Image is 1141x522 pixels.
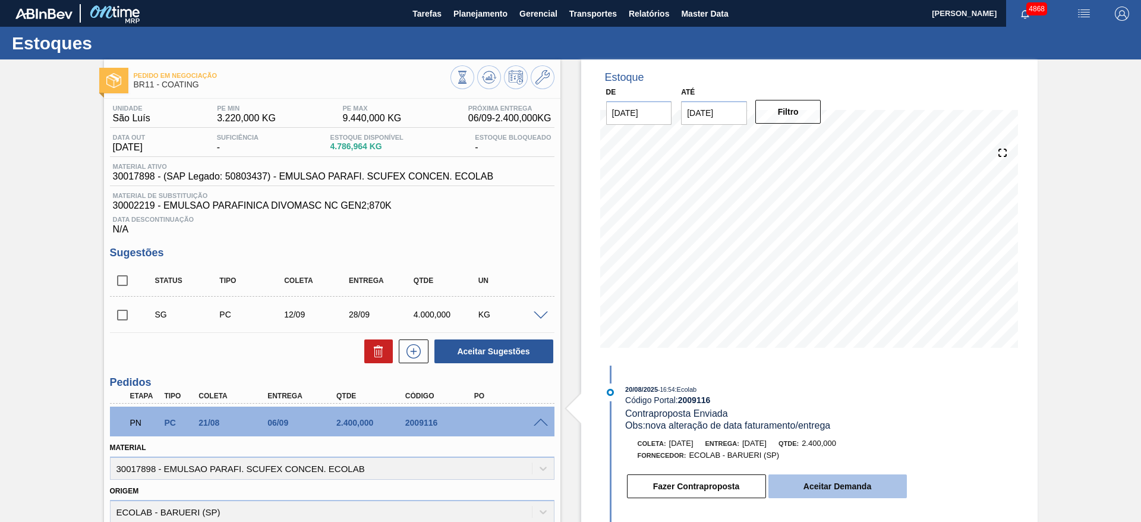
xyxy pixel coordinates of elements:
h3: Sugestões [110,247,554,259]
label: De [606,88,616,96]
label: Material [110,444,146,452]
span: 2.400,000 [802,439,836,448]
div: Pedido de Compra [216,310,288,319]
button: Filtro [755,100,821,124]
div: - [214,134,261,153]
span: - 16:54 [658,386,674,393]
div: Código [402,392,480,400]
span: 20/08/2025 [625,386,658,393]
span: Estoque Disponível [330,134,404,141]
span: PE MAX [342,105,401,112]
span: Fornecedor: [638,452,686,459]
span: Unidade [113,105,150,112]
span: Data Descontinuação [113,216,551,223]
span: Obs: nova alteração de data faturamento/entrega [625,420,830,430]
span: [DATE] [742,439,767,448]
div: 12/09/2025 [281,310,353,319]
div: PO [471,392,549,400]
div: Status [152,276,224,285]
span: Material ativo [113,163,494,170]
span: Transportes [569,7,617,21]
span: 06/09 - 2.400,000 KG [468,113,551,124]
h3: Pedidos [110,376,554,389]
div: UN [475,276,547,285]
div: Aceitar Sugestões [428,338,554,364]
span: 4868 [1026,2,1047,15]
span: Tarefas [412,7,442,21]
button: Aceitar Demanda [768,474,907,498]
div: 21/08/2025 [196,418,273,427]
input: dd/mm/yyyy [681,101,747,125]
span: Data out [113,134,146,141]
span: Estoque Bloqueado [475,134,551,141]
span: Pedido em Negociação [134,72,450,79]
button: Aceitar Sugestões [434,339,553,363]
div: Qtde [411,276,483,285]
span: [DATE] [669,439,694,448]
button: Visão Geral dos Estoques [450,65,474,89]
input: dd/mm/yyyy [606,101,672,125]
div: Tipo [161,392,197,400]
button: Programar Estoque [504,65,528,89]
img: atual [607,389,614,396]
div: Coleta [196,392,273,400]
div: Estoque [605,71,644,84]
span: : Ecolab [674,386,696,393]
button: Ir ao Master Data / Geral [531,65,554,89]
button: Atualizar Gráfico [477,65,501,89]
div: 4.000,000 [411,310,483,319]
span: BR11 - COATING [134,80,450,89]
div: - [472,134,554,153]
div: Excluir Sugestões [358,339,393,363]
div: 2.400,000 [333,418,411,427]
span: 9.440,000 KG [342,113,401,124]
div: Código Portal: [625,395,907,405]
div: 2009116 [402,418,480,427]
img: userActions [1077,7,1091,21]
div: Entrega [346,276,418,285]
button: Fazer Contraproposta [627,474,766,498]
span: ECOLAB - BARUERI (SP) [689,451,779,460]
div: Sugestão Criada [152,310,224,319]
div: 06/09/2025 [264,418,342,427]
span: Entrega: [705,440,739,447]
div: Tipo [216,276,288,285]
span: Material de Substituição [113,192,551,199]
span: Relatórios [629,7,669,21]
span: Qtde: [778,440,799,447]
span: 30017898 - (SAP Legado: 50803437) - EMULSAO PARAFI. SCUFEX CONCEN. ECOLAB [113,171,494,182]
div: Pedido em Negociação [127,410,163,436]
div: Nova sugestão [393,339,428,363]
span: Coleta: [638,440,666,447]
label: Até [681,88,695,96]
h1: Estoques [12,36,223,50]
span: Gerencial [519,7,557,21]
span: Próxima Entrega [468,105,551,112]
span: Suficiência [217,134,259,141]
span: 4.786,964 KG [330,142,404,151]
div: Coleta [281,276,353,285]
span: São Luís [113,113,150,124]
img: TNhmsLtSVTkK8tSr43FrP2fwEKptu5GPRR3wAAAABJRU5ErkJggg== [15,8,73,19]
span: PE MIN [217,105,276,112]
strong: 2009116 [678,395,711,405]
div: KG [475,310,547,319]
span: Contraproposta Enviada [625,408,728,419]
div: Qtde [333,392,411,400]
span: Master Data [681,7,728,21]
div: 28/09/2025 [346,310,418,319]
span: [DATE] [113,142,146,153]
img: Logout [1115,7,1129,21]
span: 30002219 - EMULSAO PARAFINICA DIVOMASC NC GEN2;870K [113,200,551,211]
div: Entrega [264,392,342,400]
span: 3.220,000 KG [217,113,276,124]
p: PN [130,418,160,427]
div: Etapa [127,392,163,400]
span: Planejamento [453,7,508,21]
div: N/A [110,211,554,235]
label: Origem [110,487,139,495]
div: Pedido de Compra [161,418,197,427]
button: Notificações [1006,5,1044,22]
img: Ícone [106,73,121,88]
